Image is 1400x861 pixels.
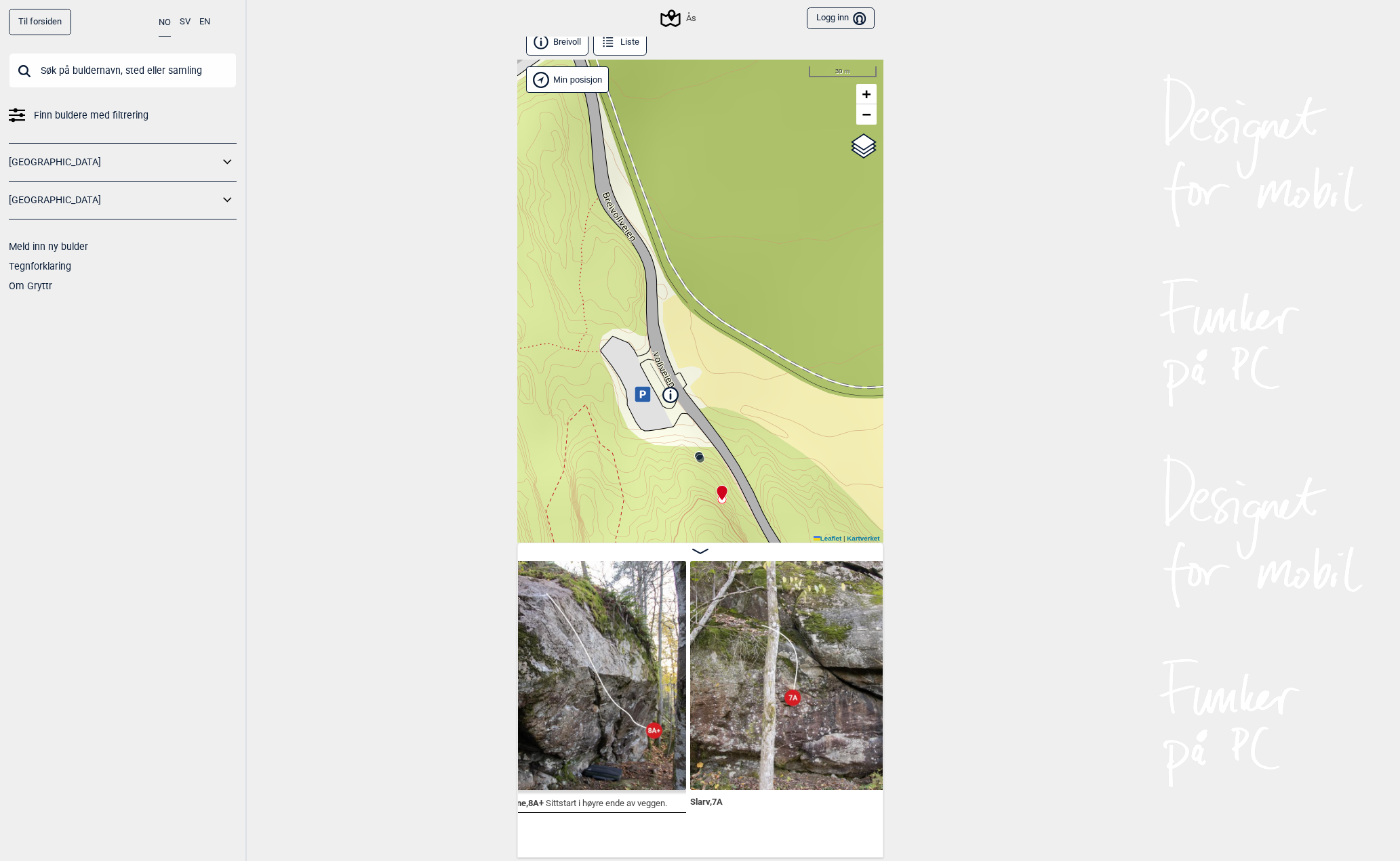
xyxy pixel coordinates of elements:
div: 30 m [809,66,877,77]
button: Breivoll [526,29,589,56]
div: Ås [662,10,696,26]
a: Leaflet [814,534,841,542]
img: Slarv 220522 [690,561,919,790]
a: Tegnforklaring [9,261,71,272]
img: Stay on the scene 201021 [457,561,686,790]
button: EN [199,9,210,35]
span: + [862,85,871,102]
a: Layers [851,131,877,161]
button: NO [159,9,171,37]
div: Vis min posisjon [526,66,609,93]
a: [GEOGRAPHIC_DATA] [9,152,219,172]
span: | [843,534,845,542]
span: − [862,106,871,123]
p: Sittstart i høyre ende av veggen. [546,798,667,808]
button: Logg inn [807,7,874,30]
a: [GEOGRAPHIC_DATA] [9,190,219,210]
a: Kartverket [847,534,879,542]
a: Til forsiden [9,9,71,35]
a: Finn buldere med filtrering [9,106,237,125]
span: Slarv , 7A [690,794,723,807]
span: Finn buldere med filtrering [34,106,148,125]
button: SV [180,9,191,35]
a: Zoom out [856,104,877,125]
a: Zoom in [856,84,877,104]
a: Meld inn ny bulder [9,241,88,252]
span: Stay on the scene , 8A+ [457,795,544,808]
input: Søk på buldernavn, sted eller samling [9,53,237,88]
button: Liste [593,29,647,56]
a: Om Gryttr [9,280,52,291]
